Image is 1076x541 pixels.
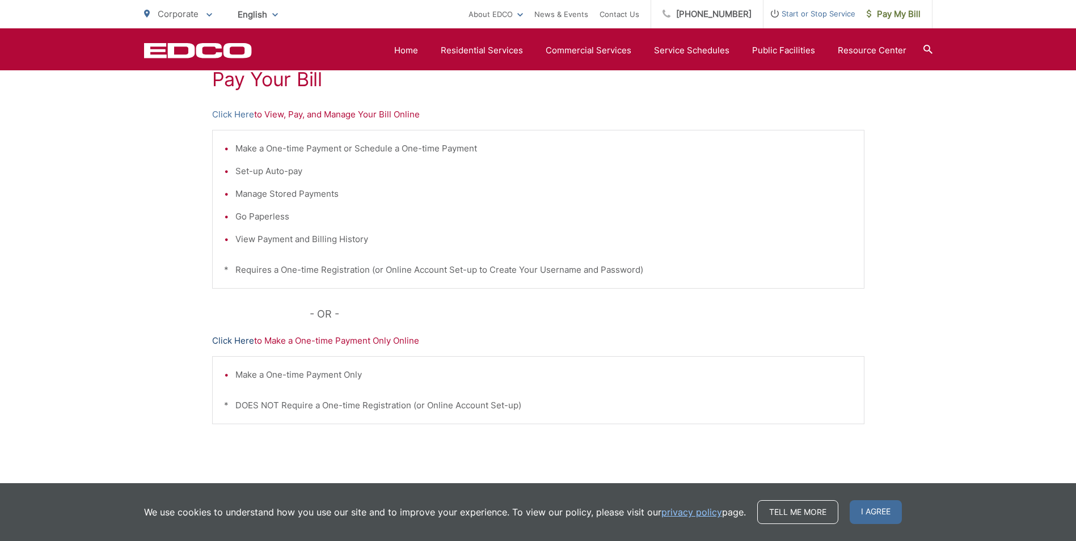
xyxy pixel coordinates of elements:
[757,500,838,524] a: Tell me more
[224,263,853,277] p: * Requires a One-time Registration (or Online Account Set-up to Create Your Username and Password)
[144,505,746,519] p: We use cookies to understand how you use our site and to improve your experience. To view our pol...
[224,399,853,412] p: * DOES NOT Require a One-time Registration (or Online Account Set-up)
[867,7,921,21] span: Pay My Bill
[654,44,729,57] a: Service Schedules
[235,187,853,201] li: Manage Stored Payments
[212,108,864,121] p: to View, Pay, and Manage Your Bill Online
[394,44,418,57] a: Home
[212,334,864,348] p: to Make a One-time Payment Only Online
[534,7,588,21] a: News & Events
[212,108,254,121] a: Click Here
[546,44,631,57] a: Commercial Services
[212,334,254,348] a: Click Here
[441,44,523,57] a: Residential Services
[310,306,864,323] p: - OR -
[235,233,853,246] li: View Payment and Billing History
[850,500,902,524] span: I agree
[838,44,906,57] a: Resource Center
[229,5,286,24] span: English
[235,368,853,382] li: Make a One-time Payment Only
[212,68,864,91] h1: Pay Your Bill
[600,7,639,21] a: Contact Us
[661,505,722,519] a: privacy policy
[469,7,523,21] a: About EDCO
[235,210,853,223] li: Go Paperless
[235,164,853,178] li: Set-up Auto-pay
[144,43,252,58] a: EDCD logo. Return to the homepage.
[158,9,199,19] span: Corporate
[752,44,815,57] a: Public Facilities
[235,142,853,155] li: Make a One-time Payment or Schedule a One-time Payment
